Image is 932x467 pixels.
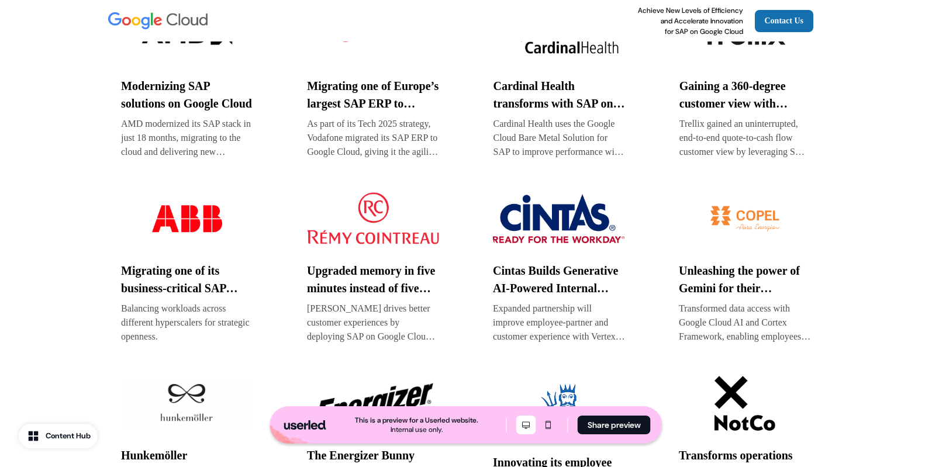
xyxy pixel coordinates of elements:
[493,77,625,112] p: Cardinal Health transforms with SAP on Google Cloud | Google Cloud Blog
[638,5,743,37] p: Achieve New Levels of Efficiency and Accelerate Innovation for SAP on Google Cloud
[679,262,811,297] p: Unleashing the power of Gemini for their enterprise data with Google Cloud Cortex Framework and O...
[755,10,814,32] a: Contact Us
[121,262,253,297] p: Migrating one of its business-critical SAP systems to the cloud
[46,430,91,442] div: Content Hub
[679,302,811,344] p: Transformed data access with Google Cloud AI and Cortex Framework, enabling employees to extract ...
[121,77,253,112] p: Modernizing SAP solutions on Google Cloud
[307,262,439,297] p: Upgraded memory in five minutes instead of five weeks
[493,302,625,344] p: Expanded partnership will improve employee-partner and customer experience with Vertex AI Search
[121,302,253,344] p: Balancing workloads across different hyperscalers for strategic openness.
[539,416,558,434] button: Mobile mode
[391,425,443,434] div: Internal use only.
[307,117,439,159] p: As part of its Tech 2025 strategy, Vodafone migrated its SAP ERP to Google Cloud, giving it the a...
[307,77,439,112] p: Migrating one of Europe’s largest SAP ERP to Google Cloud
[516,416,536,434] button: Desktop mode
[679,77,811,112] p: Gaining a 360-degree customer view with BigQuery, SAP on Google Cloud
[679,117,811,159] p: Trellix gained an uninterrupted, end-to-end quote-to-cash flow customer view by leveraging SAP on...
[307,302,439,344] p: [PERSON_NAME] drives better customer experiences by deploying SAP on Google Cloud to enhance plan...
[493,262,625,297] p: Cintas Builds Generative AI-Powered Internal Knowledge Center with Google Cloud
[578,416,651,434] button: Share preview
[121,117,253,159] p: AMD modernized its SAP stack in just 18 months, migrating to the cloud and delivering new functio...
[355,416,478,425] div: This is a preview for a Userled website.
[19,424,98,448] button: Content Hub
[493,117,625,159] p: Cardinal Health uses the Google Cloud Bare Metal Solution for SAP to improve performance with min...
